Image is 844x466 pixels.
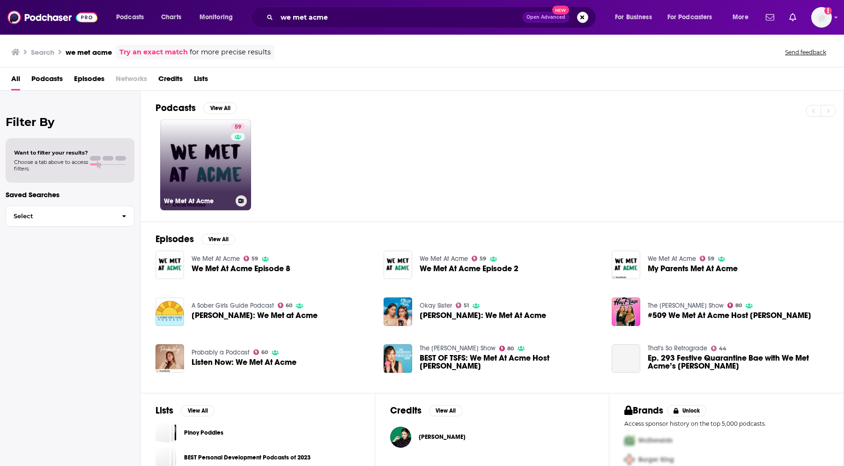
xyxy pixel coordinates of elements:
[244,256,259,261] a: 59
[785,9,800,25] a: Show notifications dropdown
[192,255,240,263] a: We Met At Acme
[719,347,726,351] span: 44
[119,47,188,58] a: Try an exact match
[648,354,829,370] span: Ep. 293 Festive Quarantine Bae with We Met Acme’s [PERSON_NAME]
[612,251,640,279] img: My Parents Met At Acme
[155,233,194,245] h2: Episodes
[110,10,156,25] button: open menu
[14,149,88,156] span: Want to filter your results?
[193,10,245,25] button: open menu
[158,71,183,90] a: Credits
[420,302,452,310] a: Okay Sister
[6,115,134,129] h2: Filter By
[661,10,726,25] button: open menu
[608,10,664,25] button: open menu
[192,358,296,366] a: Listen Now: We Met At Acme
[261,350,268,355] span: 60
[231,123,245,131] a: 59
[638,456,674,464] span: Burger King
[192,311,318,319] a: Lindsey Metselaar: We Met at Acme
[6,190,134,199] p: Saved Searches
[6,206,134,227] button: Select
[420,311,546,319] span: [PERSON_NAME]: We Met At Acme
[155,405,173,416] h2: Lists
[155,344,184,373] img: Listen Now: We Met At Acme
[116,11,144,24] span: Podcasts
[480,257,486,261] span: 59
[201,234,235,245] button: View All
[192,311,318,319] span: [PERSON_NAME]: We Met at Acme
[384,297,412,326] a: Lindsey Metselaar: We Met At Acme
[667,11,712,24] span: For Podcasters
[648,354,829,370] a: Ep. 293 Festive Quarantine Bae with We Met Acme’s Lindsey Metselaar
[66,48,112,57] h3: we met acme
[194,71,208,90] a: Lists
[419,433,466,441] span: [PERSON_NAME]
[811,7,832,28] span: Logged in as sarahhallprinc
[612,344,640,373] a: Ep. 293 Festive Quarantine Bae with We Met Acme’s Lindsey Metselaar
[74,71,104,90] a: Episodes
[711,346,727,351] a: 44
[420,354,600,370] a: BEST OF TSFS: We Met At Acme Host Lindsey Metselaar
[727,303,742,308] a: 80
[648,255,696,263] a: We Met At Acme
[824,7,832,15] svg: Add a profile image
[420,255,468,263] a: We Met At Acme
[155,405,215,416] a: ListsView All
[155,251,184,279] img: We Met At Acme Episode 8
[11,71,20,90] a: All
[203,103,237,114] button: View All
[612,297,640,326] img: #509 We Met At Acme Host Lindsey Metselaar
[7,8,97,26] img: Podchaser - Follow, Share and Rate Podcasts
[733,11,748,24] span: More
[390,405,463,416] a: CreditsView All
[31,71,63,90] a: Podcasts
[648,311,811,319] span: #509 We Met At Acme Host [PERSON_NAME]
[155,297,184,326] img: Lindsey Metselaar: We Met at Acme
[155,422,177,443] a: Pinoy Poddies
[638,436,673,444] span: McDonalds
[735,303,742,308] span: 80
[648,344,707,352] a: That's So Retrograde
[420,344,496,352] a: The Sarah Fraser Show
[624,420,829,427] p: Access sponsor history on the top 5,000 podcasts.
[260,7,605,28] div: Search podcasts, credits, & more...
[390,422,594,452] button: Lindsey MetselaarLindsey Metselaar
[155,233,235,245] a: EpisodesView All
[552,6,569,15] span: New
[164,197,232,205] h3: We Met At Acme
[472,256,487,261] a: 59
[384,344,412,373] img: BEST OF TSFS: We Met At Acme Host Lindsey Metselaar
[648,302,724,310] a: The Sarah Fraser Show
[252,257,258,261] span: 59
[615,11,652,24] span: For Business
[526,15,565,20] span: Open Advanced
[390,405,422,416] h2: Credits
[155,102,237,114] a: PodcastsView All
[155,102,196,114] h2: Podcasts
[667,405,707,416] button: Unlock
[192,265,290,273] a: We Met At Acme Episode 8
[648,311,811,319] a: #509 We Met At Acme Host Lindsey Metselaar
[278,303,293,308] a: 60
[420,354,600,370] span: BEST OF TSFS: We Met At Acme Host [PERSON_NAME]
[277,10,522,25] input: Search podcasts, credits, & more...
[161,11,181,24] span: Charts
[384,251,412,279] img: We Met At Acme Episode 2
[648,265,738,273] span: My Parents Met At Acme
[522,12,570,23] button: Open AdvancedNew
[420,311,546,319] a: Lindsey Metselaar: We Met At Acme
[507,347,514,351] span: 80
[420,265,518,273] a: We Met At Acme Episode 2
